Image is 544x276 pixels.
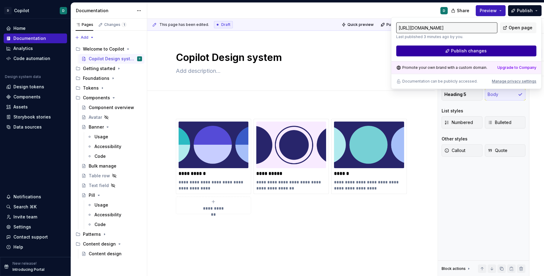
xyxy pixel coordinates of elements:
span: Quote [488,147,507,154]
div: Foundations [73,73,144,83]
span: Bulleted [488,119,511,126]
div: Contact support [13,234,48,240]
button: Numbered [442,116,482,129]
div: Notifications [13,194,41,200]
button: Bulleted [485,116,526,129]
div: Home [13,25,26,31]
span: Heading 5 [444,91,466,97]
div: List styles [442,108,463,114]
div: Welcome to Copilot [73,44,144,54]
div: Accessibility [94,212,121,218]
p: Introducing Portal [12,267,44,272]
a: Storybook stories [4,112,67,122]
button: DCopilotD [1,4,69,17]
a: Invite team [4,212,67,222]
span: 1 [122,22,126,27]
a: Copilot Design systemD [79,54,144,64]
div: Pages [76,22,93,27]
span: Quick preview [347,22,374,27]
div: Components [13,94,41,100]
a: Documentation [4,34,67,43]
a: Components [4,92,67,102]
div: Usage [94,202,108,208]
a: Avatar [79,112,144,122]
a: Text field [79,181,144,190]
div: Getting started [73,64,144,73]
div: Tokens [83,85,99,91]
a: Pill [79,190,144,200]
span: Share [457,8,469,14]
button: Quote [485,144,526,157]
a: Usage [85,132,144,142]
div: D [4,7,12,14]
a: Settings [4,222,67,232]
div: D [443,8,445,13]
button: Publish changes [379,20,419,29]
a: Design tokens [4,82,67,92]
img: a3f1f2ad-663e-4304-aaac-ead639a49162.png [334,122,404,168]
a: Code [85,151,144,161]
div: Assets [13,104,28,110]
a: Table row [79,171,144,181]
div: Block actions [442,264,471,273]
button: Publish [508,5,542,16]
span: This page has been edited. [159,22,209,27]
div: Design tokens [13,84,44,90]
div: Getting started [83,65,115,72]
a: Accessibility [85,142,144,151]
div: Promote your own brand with a custom domain. [396,65,487,70]
div: Page tree [73,44,144,259]
button: Heading 5 [442,88,482,101]
div: Upgrade to Company [497,65,536,70]
a: Accessibility [85,210,144,220]
a: Banner [79,122,144,132]
div: Help [13,244,23,250]
div: Component overview [89,104,134,111]
a: Content design [79,249,144,259]
div: Components [83,95,110,101]
div: Patterns [83,231,101,237]
div: Documentation [13,35,46,41]
textarea: Copilot Design system [175,50,405,65]
div: Settings [13,224,31,230]
div: Other styles [442,136,468,142]
div: Tokens [73,83,144,93]
a: Data sources [4,122,67,132]
div: Table row [89,173,110,179]
div: Code [94,221,106,228]
button: Share [448,5,473,16]
span: Callout [444,147,465,154]
a: Assets [4,102,67,112]
div: Content design [73,239,144,249]
div: Storybook stories [13,114,51,120]
div: Components [73,93,144,103]
div: Patterns [73,229,144,239]
button: Manage privacy settings [492,79,536,84]
p: New release! [12,261,37,266]
div: Search ⌘K [13,204,37,210]
div: Pill [89,192,95,198]
div: Invite team [13,214,37,220]
div: Code [94,153,106,159]
button: Preview [476,5,506,16]
p: Last published 3 minutes ago by you. [396,34,497,39]
div: Welcome to Copilot [83,46,124,52]
div: Changes [104,22,126,27]
button: Notifications [4,192,67,202]
div: Avatar [89,114,102,120]
a: Component overview [79,103,144,112]
span: Open page [509,25,532,31]
div: Bulk manage [89,163,116,169]
span: Add [81,35,88,40]
a: Usage [85,200,144,210]
button: Add [73,33,96,42]
span: Numbered [444,119,473,126]
button: Help [4,242,67,252]
div: Design system data [5,74,41,79]
span: Draft [221,22,230,27]
button: Publish changes [396,45,536,56]
div: D [139,56,140,62]
div: Copilot [14,8,29,14]
button: Quick preview [340,20,376,29]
